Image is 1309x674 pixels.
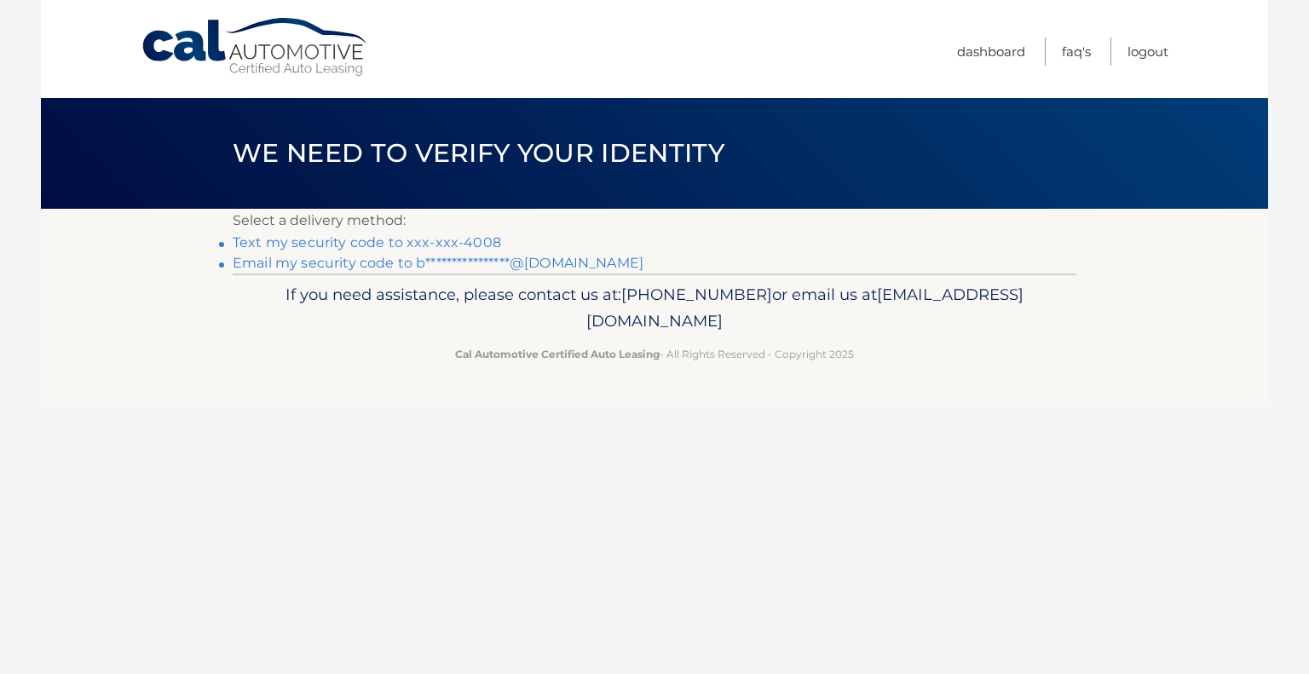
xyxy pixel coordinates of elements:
[244,345,1065,363] p: - All Rights Reserved - Copyright 2025
[455,348,660,360] strong: Cal Automotive Certified Auto Leasing
[141,17,371,78] a: Cal Automotive
[957,37,1025,66] a: Dashboard
[233,137,724,169] span: We need to verify your identity
[233,209,1076,233] p: Select a delivery method:
[621,285,772,304] span: [PHONE_NUMBER]
[1062,37,1091,66] a: FAQ's
[1127,37,1168,66] a: Logout
[244,281,1065,336] p: If you need assistance, please contact us at: or email us at
[233,234,501,251] a: Text my security code to xxx-xxx-4008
